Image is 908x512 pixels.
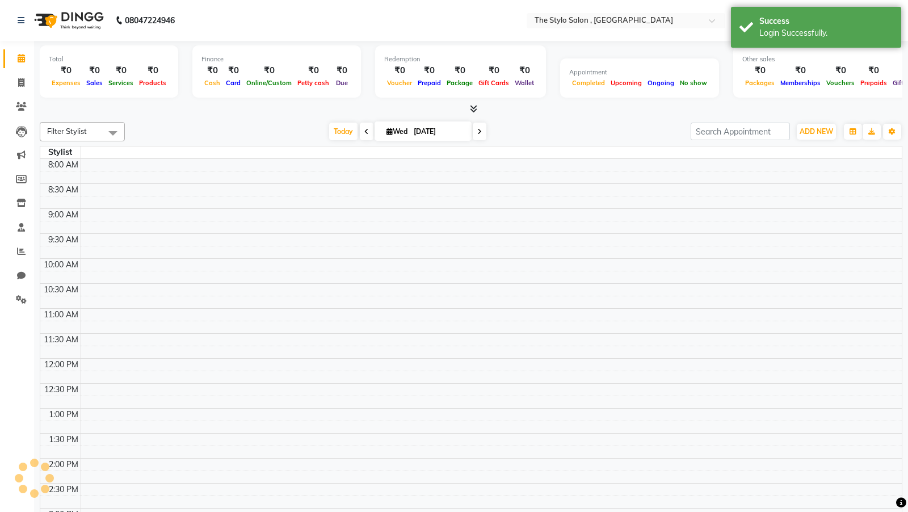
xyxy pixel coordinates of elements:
div: Redemption [384,54,537,64]
div: Finance [201,54,352,64]
span: Cash [201,79,223,87]
div: 9:30 AM [46,234,81,246]
span: Package [444,79,476,87]
div: ₹0 [777,64,823,77]
span: Upcoming [608,79,645,87]
span: Wed [384,127,410,136]
span: Voucher [384,79,415,87]
span: Ongoing [645,79,677,87]
span: Memberships [777,79,823,87]
input: Search Appointment [691,123,790,140]
span: ADD NEW [800,127,833,136]
b: 08047224946 [125,5,175,36]
div: ₹0 [742,64,777,77]
span: Completed [569,79,608,87]
div: ₹0 [201,64,223,77]
div: 2:00 PM [47,459,81,471]
div: Success [759,15,893,27]
span: Wallet [512,79,537,87]
div: Login Successfully. [759,27,893,39]
div: ₹0 [415,64,444,77]
span: Filter Stylist [47,127,87,136]
span: Sales [83,79,106,87]
img: logo [29,5,107,36]
span: Services [106,79,136,87]
div: 11:30 AM [41,334,81,346]
div: ₹0 [49,64,83,77]
div: ₹0 [444,64,476,77]
div: ₹0 [106,64,136,77]
div: 10:00 AM [41,259,81,271]
span: Online/Custom [243,79,295,87]
div: ₹0 [476,64,512,77]
span: Due [333,79,351,87]
div: ₹0 [295,64,332,77]
div: ₹0 [823,64,857,77]
div: 10:30 AM [41,284,81,296]
div: ₹0 [384,64,415,77]
div: Stylist [40,146,81,158]
span: Products [136,79,169,87]
div: ₹0 [857,64,890,77]
div: ₹0 [332,64,352,77]
span: Prepaids [857,79,890,87]
span: Petty cash [295,79,332,87]
div: ₹0 [223,64,243,77]
span: No show [677,79,710,87]
div: 12:30 PM [42,384,81,396]
div: ₹0 [512,64,537,77]
div: 12:00 PM [42,359,81,371]
span: Packages [742,79,777,87]
div: 11:00 AM [41,309,81,321]
div: ₹0 [243,64,295,77]
span: Card [223,79,243,87]
button: ADD NEW [797,124,836,140]
div: 1:00 PM [47,409,81,421]
div: 2:30 PM [47,484,81,496]
div: Total [49,54,169,64]
span: Prepaid [415,79,444,87]
div: 9:00 AM [46,209,81,221]
div: ₹0 [136,64,169,77]
div: 8:30 AM [46,184,81,196]
div: Appointment [569,68,710,77]
div: ₹0 [83,64,106,77]
div: 8:00 AM [46,159,81,171]
div: 1:30 PM [47,434,81,446]
span: Vouchers [823,79,857,87]
input: 2025-09-03 [410,123,467,140]
span: Gift Cards [476,79,512,87]
span: Today [329,123,358,140]
span: Expenses [49,79,83,87]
